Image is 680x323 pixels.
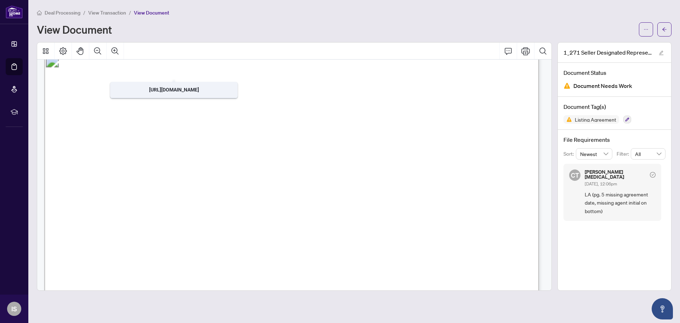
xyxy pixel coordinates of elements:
span: ellipsis [644,27,648,32]
p: Filter: [617,150,631,158]
button: Open asap [652,298,673,319]
p: Sort: [563,150,576,158]
img: Status Icon [563,115,572,124]
span: home [37,10,42,15]
span: Listing Agreement [572,117,619,122]
span: check-circle [650,172,656,178]
span: arrow-left [662,27,667,32]
span: View Document [134,10,169,16]
img: Document Status [563,82,571,89]
span: Newest [580,149,608,159]
span: Deal Processing [45,10,80,16]
span: LA (pg. 5 missing agreement date, missing agent initial on bottom) [585,190,656,215]
span: Document Needs Work [573,81,632,91]
h4: Document Status [563,68,665,77]
h4: Document Tag(s) [563,102,665,111]
span: 1_271 Seller Designated Representation Agreement Authority to Offer for Sale - PropTx-[PERSON_NAM... [563,48,652,57]
span: [DATE], 12:06pm [585,181,617,186]
h1: View Document [37,24,112,35]
span: IS [11,304,17,314]
h4: File Requirements [563,135,665,144]
img: logo [6,5,23,18]
li: / [129,9,131,17]
span: edit [659,50,664,55]
span: CT [571,170,579,180]
span: All [635,149,661,159]
span: View Transaction [88,10,126,16]
li: / [83,9,85,17]
h5: [PERSON_NAME][MEDICAL_DATA] [585,169,647,179]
